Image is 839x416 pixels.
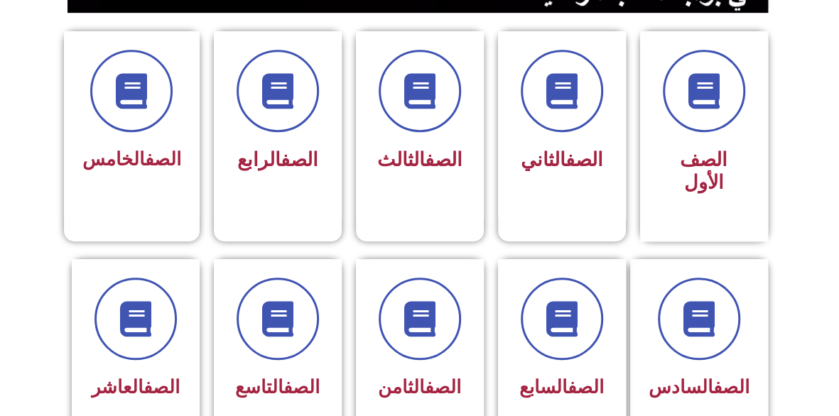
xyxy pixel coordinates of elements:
a: الصف [425,148,462,171]
a: الصف [713,376,749,398]
span: العاشر [92,376,180,398]
a: الصف [568,376,604,398]
span: الثامن [378,376,461,398]
a: الصف [283,376,320,398]
span: الصف الأول [680,148,727,194]
span: الثالث [377,148,462,171]
a: الصف [144,376,180,398]
span: السادس [649,376,749,398]
a: الصف [281,148,318,171]
span: السابع [519,376,604,398]
span: الثاني [521,148,603,171]
a: الصف [145,148,181,170]
span: الخامس [82,148,181,170]
span: التاسع [235,376,320,398]
span: الرابع [237,148,318,171]
a: الصف [425,376,461,398]
a: الصف [565,148,603,171]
